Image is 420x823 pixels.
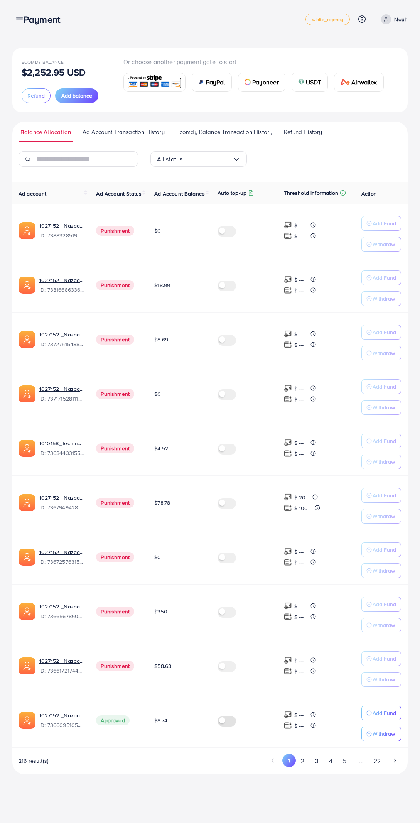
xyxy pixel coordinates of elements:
img: ic-ads-acc.e4c84228.svg [19,494,35,511]
span: $350 [154,608,167,615]
img: card [298,79,304,85]
p: Withdraw [373,348,395,358]
p: Nouh [394,15,408,24]
a: cardPayoneer [238,73,285,92]
a: 1027152 _Nazaagency_006 [39,711,84,719]
a: 1027152 _Nazaagency_018 [39,657,84,665]
p: $ --- [294,221,304,230]
span: USDT [306,78,322,87]
img: top-up amount [284,341,292,349]
p: $ --- [294,547,304,556]
p: $ --- [294,721,304,730]
span: Punishment [96,226,134,236]
button: Withdraw [361,672,401,687]
p: $ --- [294,384,304,393]
button: Go to page 2 [296,754,310,768]
p: Withdraw [373,729,395,739]
img: top-up amount [284,330,292,338]
p: Threshold information [284,188,338,198]
span: Ecomdy Balance Transaction History [176,128,272,136]
span: ID: 7367257631523782657 [39,558,84,566]
p: $ --- [294,340,304,350]
img: ic-ads-acc.e4c84228.svg [19,712,35,729]
img: card [126,74,183,91]
span: ID: 7366172174454882305 [39,667,84,674]
span: Payoneer [252,78,279,87]
button: Add Fund [361,434,401,448]
div: <span class='underline'>1027152 _Nazaagency_018</span></br>7366172174454882305 [39,657,84,675]
img: card [341,79,350,85]
p: Add Fund [373,273,396,282]
p: $ --- [294,330,304,339]
button: Add Fund [361,597,401,612]
p: Withdraw [373,403,395,412]
a: cardPayPal [192,73,232,92]
button: Withdraw [361,237,401,252]
ul: Pagination [267,754,401,768]
img: top-up amount [284,656,292,664]
p: $ --- [294,710,304,720]
img: top-up amount [284,275,292,284]
p: Add Fund [373,545,396,554]
p: $ 20 [294,493,306,502]
div: <span class='underline'>1027152 _Nazaagency_0051</span></br>7366567860828749825 [39,603,84,620]
span: Ecomdy Balance [22,59,64,65]
p: Withdraw [373,566,395,575]
p: Add Fund [373,328,396,337]
p: $ --- [294,656,304,665]
p: Withdraw [373,675,395,684]
img: top-up amount [284,395,292,403]
p: $ --- [294,558,304,567]
img: ic-ads-acc.e4c84228.svg [19,385,35,402]
p: $ 100 [294,504,308,513]
img: top-up amount [284,384,292,392]
span: ID: 7388328519014645761 [39,232,84,239]
p: Add Fund [373,436,396,446]
img: top-up amount [284,711,292,719]
p: Add Fund [373,708,396,718]
span: Add balance [61,92,92,100]
p: Withdraw [373,240,395,249]
img: top-up amount [284,667,292,675]
a: 1027152 _Nazaagency_016 [39,548,84,556]
iframe: Chat [387,788,414,817]
img: top-up amount [284,493,292,501]
p: Withdraw [373,294,395,303]
div: <span class='underline'>1027152 _Nazaagency_023</span></br>7381668633665093648 [39,276,84,294]
span: Punishment [96,661,134,671]
img: top-up amount [284,450,292,458]
span: Punishment [96,335,134,345]
span: ID: 7366567860828749825 [39,612,84,620]
button: Add Fund [361,542,401,557]
p: $ --- [294,449,304,458]
img: top-up amount [284,232,292,240]
div: Search for option [150,151,247,167]
span: Approved [96,715,129,725]
a: 1027152 _Nazaagency_007 [39,331,84,338]
span: Refund [27,92,45,100]
span: ID: 7368443315504726017 [39,449,84,457]
h3: Payment [24,14,66,25]
span: ID: 7371715281112170513 [39,395,84,402]
div: <span class='underline'>1027152 _Nazaagency_003</span></br>7367949428067450896 [39,494,84,512]
p: Add Fund [373,491,396,500]
span: $4.52 [154,444,168,452]
span: ID: 7381668633665093648 [39,286,84,294]
span: Punishment [96,552,134,562]
span: Ad account [19,190,47,198]
button: Withdraw [361,400,401,415]
span: $8.69 [154,336,168,343]
span: 216 result(s) [19,757,49,765]
span: $58.68 [154,662,171,670]
img: ic-ads-acc.e4c84228.svg [19,549,35,566]
button: Withdraw [361,291,401,306]
a: Nouh [378,14,408,24]
button: Add Fund [361,706,401,720]
a: 1027152 _Nazaagency_019 [39,222,84,230]
p: $ --- [294,286,304,295]
button: Add Fund [361,379,401,394]
span: ID: 7367949428067450896 [39,504,84,511]
p: Add Fund [373,600,396,609]
p: $ --- [294,275,304,284]
span: Ad Account Transaction History [83,128,165,136]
